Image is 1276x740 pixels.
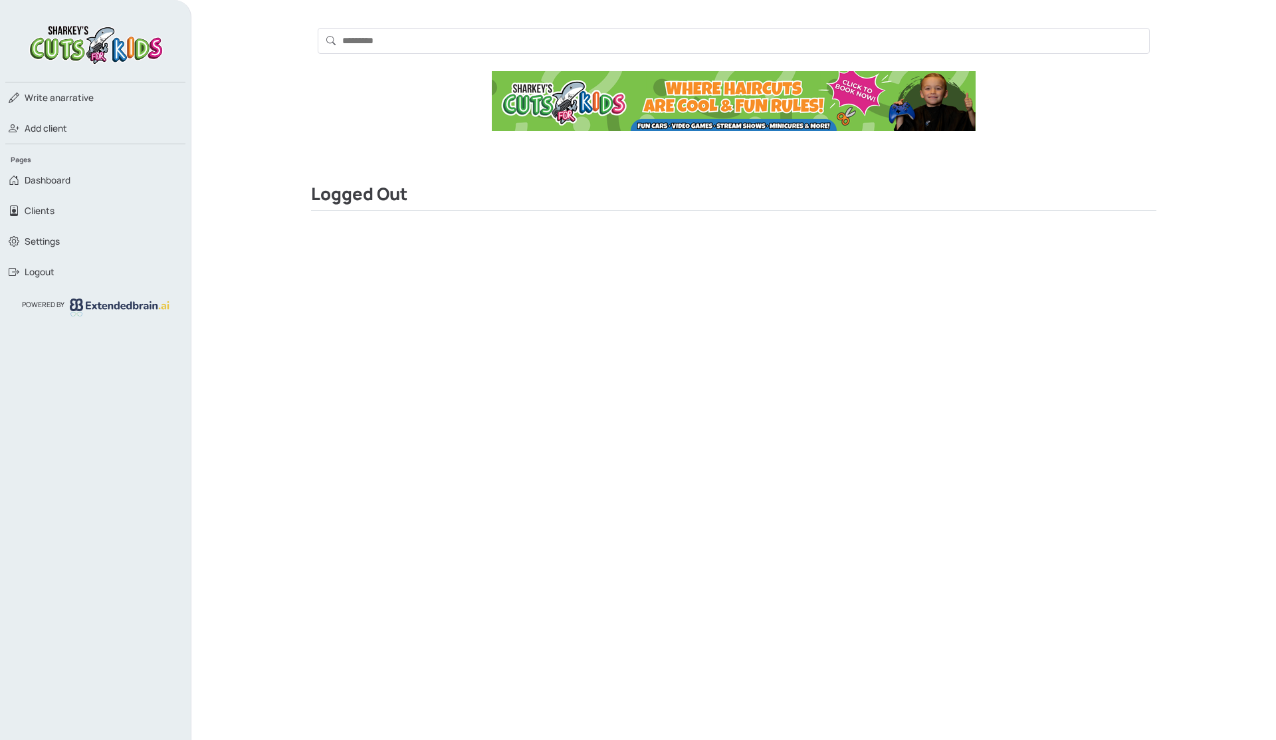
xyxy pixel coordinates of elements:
[25,174,70,187] span: Dashboard
[25,91,94,104] span: narrative
[492,71,976,131] img: Ad Banner
[25,122,67,135] span: Add client
[26,21,165,66] img: logo
[25,204,54,217] span: Clients
[311,184,1156,211] h2: Logged Out
[25,265,54,279] span: Logout
[25,92,55,104] span: Write a
[25,235,60,248] span: Settings
[70,299,169,316] img: logo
